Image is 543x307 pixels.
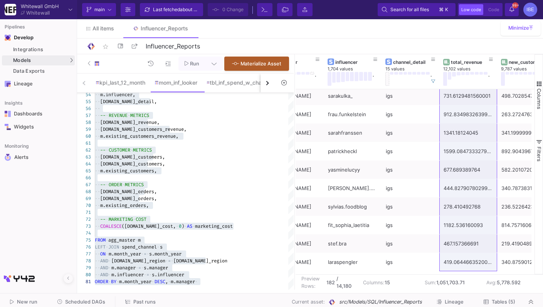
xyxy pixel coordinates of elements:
div: tbl_inf_spend_w_channel_detail [207,80,286,86]
img: Navigation icon [5,154,11,161]
span: s.manager [144,265,168,271]
span: s.influencer [152,272,184,278]
span: Filters [536,147,542,162]
span: · [108,264,111,271]
span: 0 [179,223,182,229]
span: 99+ [512,2,518,8]
span: · [130,147,133,153]
div: channel_detail [393,59,431,65]
div: 67 [77,181,91,188]
button: Run [178,57,206,71]
span: Code [488,7,499,12]
td: Sum: [419,275,481,290]
span: · [135,237,138,244]
td: Columns: [357,275,419,290]
div: igs [386,253,435,271]
div: 57 [77,112,91,119]
div: 58 [77,119,91,126]
button: Code [486,4,501,15]
span: ⌘ [439,5,444,14]
span: m.month_year [109,251,141,257]
span: Scheduled DAGs [65,299,105,305]
span: · [128,112,130,119]
div: laraspengler [328,253,377,271]
span: src/Models/SQL/Influencer_Reports [339,298,422,305]
span: · [141,250,144,257]
img: SQL-Model type child icon [94,61,100,67]
span: · [108,271,111,278]
span: FROM [95,237,106,243]
span: [DOMAIN_NAME]_region [173,258,227,264]
span: m.manager [171,279,195,285]
span: · [192,223,195,230]
span: · [146,250,149,257]
div: [PERSON_NAME].sein [328,179,377,197]
div: manager [277,59,316,65]
span: [DOMAIN_NAME]_orders, [100,189,157,195]
span: [DOMAIN_NAME]_orders, [100,195,157,202]
div: Develop [14,35,25,41]
span: , [165,279,168,285]
b: 182 [326,279,335,286]
div: 912.8349832639999 [444,105,493,123]
div: 68 [77,188,91,195]
img: SQL-Model type child icon [207,81,210,84]
b: 15 [385,280,390,285]
div: 80 [77,271,91,278]
a: Data Exports [2,66,75,76]
span: m.existing_customers_revenue, [100,133,178,139]
span: LEFT [95,244,106,250]
span: m.existing_orders, [100,202,149,209]
button: Materialize Asset [224,57,289,71]
span: Columns [536,88,542,109]
span: ·· [95,167,100,174]
div: 731.6129481560001 [444,87,493,105]
div: 81 [77,278,91,285]
div: Whitewall [26,10,50,15]
span: Low code [461,7,481,12]
span: ·· [95,112,100,119]
span: spend_channel [122,244,157,250]
span: s.month_year [149,251,182,257]
img: Logo [86,42,96,51]
div: Last fetched [153,4,199,15]
span: ·· [95,153,100,160]
span: [DOMAIN_NAME]_customers, [100,161,165,167]
td: Avg: [481,275,542,290]
span: · [119,244,122,250]
span: ·· [95,119,100,126]
div: Lineage [14,81,64,87]
button: ⌘k [437,5,451,14]
button: SQL-Model type child icon [82,57,109,71]
button: Last fetchedabout 3 hours ago [140,3,203,16]
div: igs [386,235,435,253]
span: m.month_year [119,279,151,285]
span: m.existing_customers, [100,168,157,174]
div: 66 [77,174,91,181]
div: kpi_last_12_month [96,80,145,86]
div: 62 [77,147,91,153]
span: All items [92,25,114,32]
div: 69 [77,195,91,202]
span: METRICS [125,182,144,188]
span: ·· [95,98,100,105]
span: · [106,250,108,257]
span: Models [13,57,31,63]
div: frau.funkelstein [328,105,377,123]
div: sarahfranssen [328,124,377,142]
div: Dashboards [14,111,64,117]
div: Data Exports [13,68,73,74]
div: total_revenue [451,59,489,65]
span: AND [100,272,108,278]
span: Current asset: [292,298,325,305]
div: Alerts [14,154,64,161]
div: 70 [77,202,91,209]
img: SQL-Model type child icon [155,80,159,85]
div: 71 [77,209,91,216]
span: New run [17,299,37,305]
div: igs [386,87,435,105]
span: · [133,216,136,223]
img: Navigation icon [5,35,11,41]
div: Integrations [13,47,73,53]
span: ·· [95,271,100,278]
